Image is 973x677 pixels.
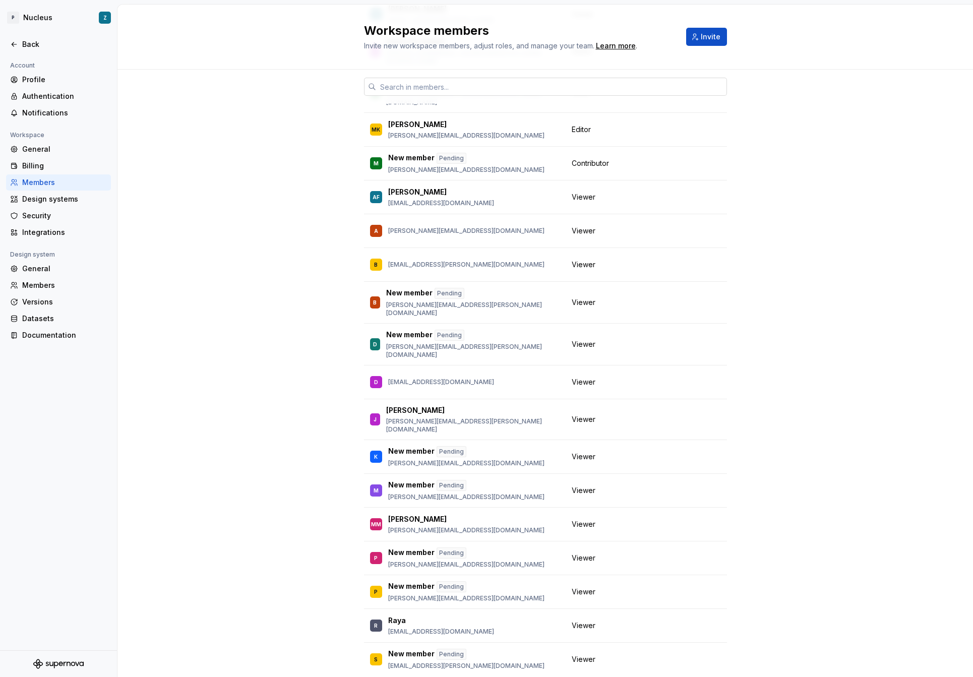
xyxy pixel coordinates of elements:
[6,129,48,141] div: Workspace
[371,519,381,529] div: MM
[22,280,107,290] div: Members
[388,547,435,559] p: New member
[388,261,544,269] p: [EMAIL_ADDRESS][PERSON_NAME][DOMAIN_NAME]
[6,141,111,157] a: General
[686,28,727,46] button: Invite
[701,32,720,42] span: Invite
[388,628,494,636] p: [EMAIL_ADDRESS][DOMAIN_NAME]
[374,377,378,387] div: D
[6,72,111,88] a: Profile
[572,260,595,270] span: Viewer
[437,480,466,491] div: Pending
[437,547,466,559] div: Pending
[22,194,107,204] div: Design systems
[374,452,378,462] div: K
[6,327,111,343] a: Documentation
[572,452,595,462] span: Viewer
[572,587,595,597] span: Viewer
[386,330,433,341] p: New member
[386,288,433,299] p: New member
[373,192,380,202] div: AF
[388,166,544,174] p: [PERSON_NAME][EMAIL_ADDRESS][DOMAIN_NAME]
[437,581,466,592] div: Pending
[6,36,111,52] a: Back
[364,23,674,39] h2: Workspace members
[6,224,111,240] a: Integrations
[22,211,107,221] div: Security
[572,297,595,307] span: Viewer
[435,288,464,299] div: Pending
[7,12,19,24] div: P
[373,339,377,349] div: D
[6,208,111,224] a: Security
[388,199,494,207] p: [EMAIL_ADDRESS][DOMAIN_NAME]
[388,561,544,569] p: [PERSON_NAME][EMAIL_ADDRESS][DOMAIN_NAME]
[572,377,595,387] span: Viewer
[388,119,447,130] p: [PERSON_NAME]
[388,493,544,501] p: [PERSON_NAME][EMAIL_ADDRESS][DOMAIN_NAME]
[6,174,111,191] a: Members
[364,41,594,50] span: Invite new workspace members, adjust roles, and manage your team.
[6,158,111,174] a: Billing
[437,446,466,457] div: Pending
[388,526,544,534] p: [PERSON_NAME][EMAIL_ADDRESS][DOMAIN_NAME]
[376,78,727,96] input: Search in members...
[22,227,107,237] div: Integrations
[388,132,544,140] p: [PERSON_NAME][EMAIL_ADDRESS][DOMAIN_NAME]
[22,75,107,85] div: Profile
[572,158,609,168] span: Contributor
[6,311,111,327] a: Datasets
[374,226,378,236] div: A
[388,480,435,491] p: New member
[22,39,107,49] div: Back
[22,91,107,101] div: Authentication
[6,88,111,104] a: Authentication
[388,514,447,524] p: [PERSON_NAME]
[6,105,111,121] a: Notifications
[22,144,107,154] div: General
[572,621,595,631] span: Viewer
[374,158,379,168] div: M
[386,405,445,415] p: [PERSON_NAME]
[6,59,39,72] div: Account
[374,621,378,631] div: R
[437,153,466,164] div: Pending
[6,261,111,277] a: General
[388,187,447,197] p: [PERSON_NAME]
[22,161,107,171] div: Billing
[22,330,107,340] div: Documentation
[373,297,377,307] div: B
[388,153,435,164] p: New member
[388,581,435,592] p: New member
[386,417,560,434] p: [PERSON_NAME][EMAIL_ADDRESS][PERSON_NAME][DOMAIN_NAME]
[374,260,378,270] div: B
[103,14,107,22] div: Z
[572,226,595,236] span: Viewer
[572,192,595,202] span: Viewer
[388,616,406,626] p: Raya
[572,339,595,349] span: Viewer
[23,13,52,23] div: Nucleus
[596,41,636,51] a: Learn more
[388,594,544,602] p: [PERSON_NAME][EMAIL_ADDRESS][DOMAIN_NAME]
[572,125,591,135] span: Editor
[2,7,115,29] button: PNucleusZ
[22,314,107,324] div: Datasets
[388,378,494,386] p: [EMAIL_ADDRESS][DOMAIN_NAME]
[372,125,380,135] div: MK
[374,587,378,597] div: P
[22,264,107,274] div: General
[388,446,435,457] p: New member
[33,659,84,669] a: Supernova Logo
[386,301,560,317] p: [PERSON_NAME][EMAIL_ADDRESS][PERSON_NAME][DOMAIN_NAME]
[388,459,544,467] p: [PERSON_NAME][EMAIL_ADDRESS][DOMAIN_NAME]
[374,414,377,424] div: J
[22,177,107,188] div: Members
[386,343,560,359] p: [PERSON_NAME][EMAIL_ADDRESS][PERSON_NAME][DOMAIN_NAME]
[572,519,595,529] span: Viewer
[572,553,595,563] span: Viewer
[6,277,111,293] a: Members
[437,649,466,660] div: Pending
[374,553,378,563] div: P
